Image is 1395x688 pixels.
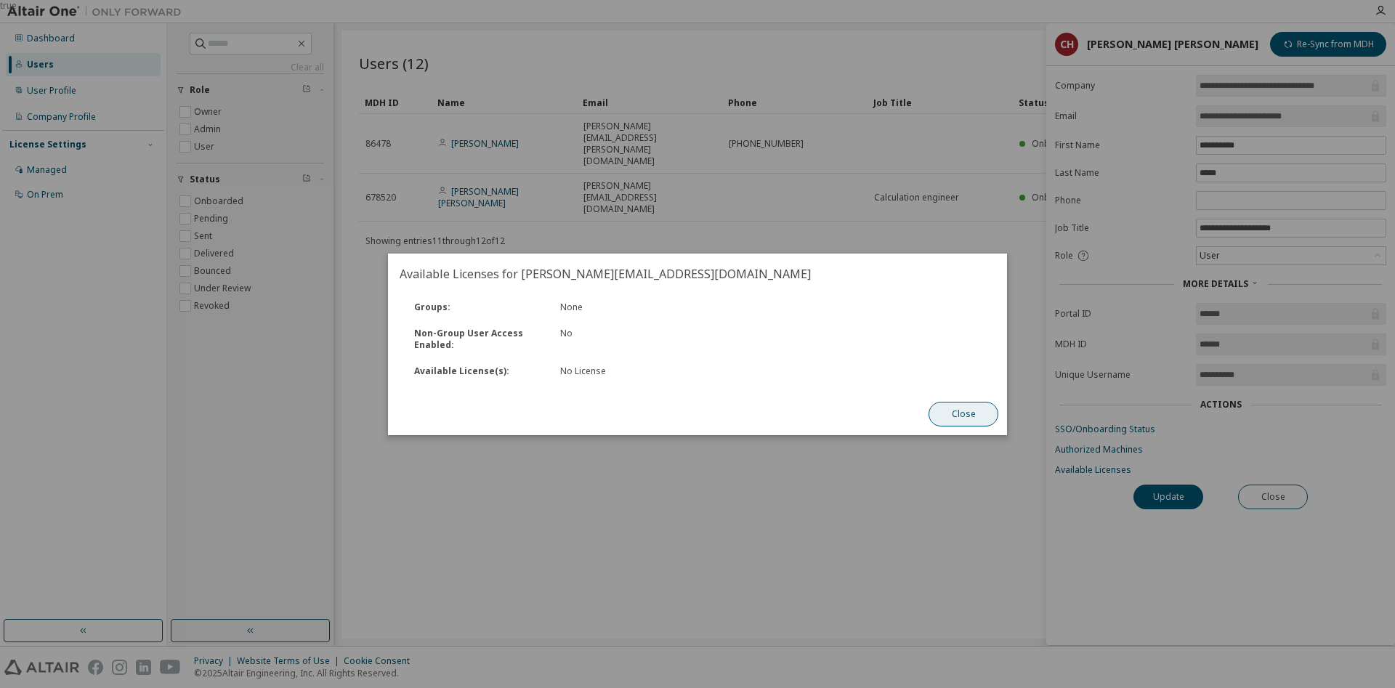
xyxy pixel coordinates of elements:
div: Groups : [405,301,551,313]
div: None [551,301,771,313]
div: No [551,328,771,351]
div: No License [560,365,762,377]
button: Close [929,402,998,426]
div: Available License(s) : [405,365,551,377]
h2: Available Licenses for [PERSON_NAME][EMAIL_ADDRESS][DOMAIN_NAME] [388,254,1007,294]
div: Non-Group User Access Enabled : [405,328,551,351]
